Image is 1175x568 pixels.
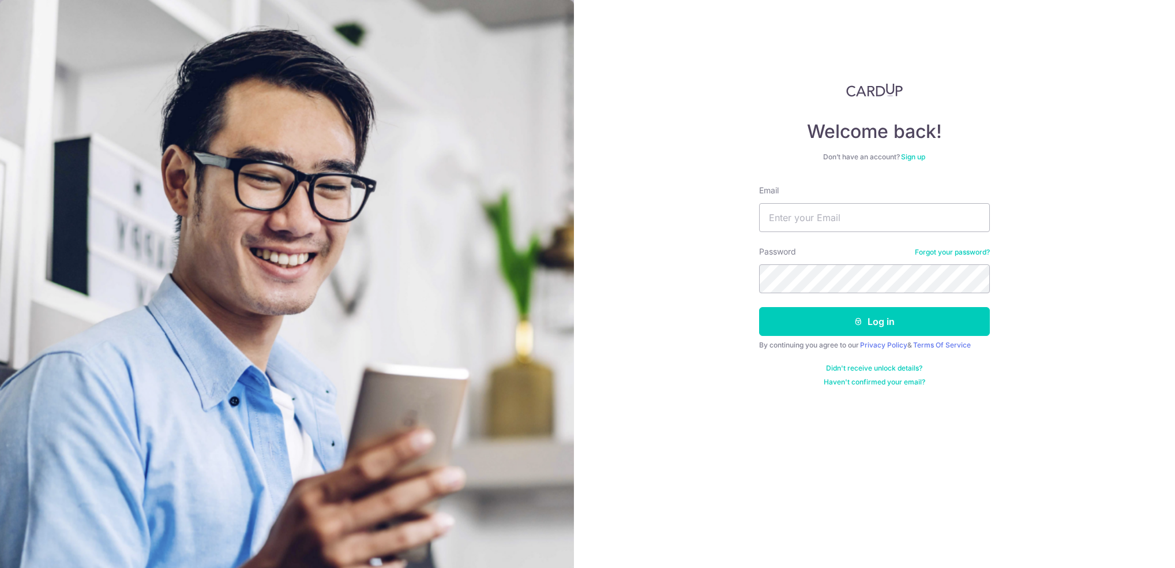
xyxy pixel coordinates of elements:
[759,307,990,336] button: Log in
[901,152,925,161] a: Sign up
[759,120,990,143] h4: Welcome back!
[860,341,907,349] a: Privacy Policy
[913,341,971,349] a: Terms Of Service
[759,203,990,232] input: Enter your Email
[759,185,779,196] label: Email
[759,152,990,162] div: Don’t have an account?
[759,246,796,257] label: Password
[759,341,990,350] div: By continuing you agree to our &
[915,248,990,257] a: Forgot your password?
[826,364,922,373] a: Didn't receive unlock details?
[846,83,903,97] img: CardUp Logo
[824,378,925,387] a: Haven't confirmed your email?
